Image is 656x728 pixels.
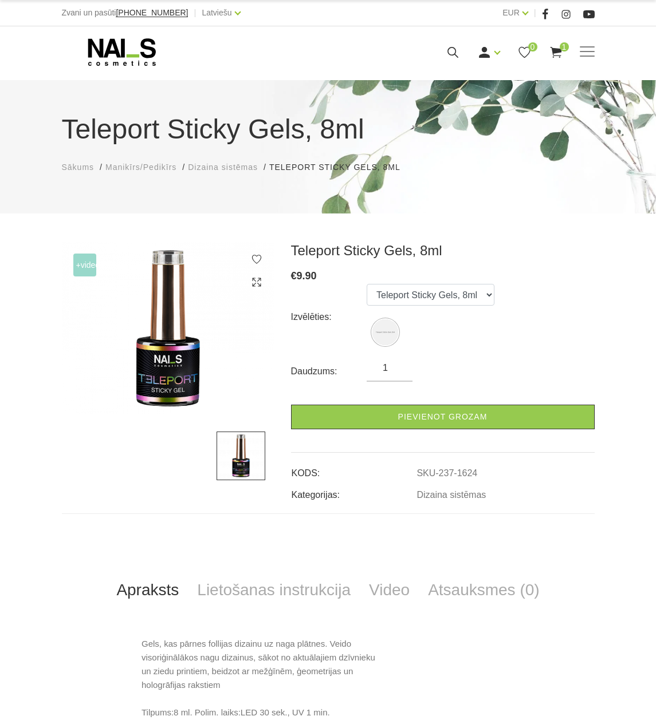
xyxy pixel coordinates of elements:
[73,254,96,276] span: +Video
[560,42,569,52] span: 1
[291,362,367,381] div: Daudzums:
[142,637,514,719] p: Gels, kas pārnes follijas dizainu uz naga plātnes. Veido visoriģinālākos nagu dizainus, sākot no ...
[291,270,297,282] span: €
[217,432,265,480] img: ...
[188,161,258,173] a: Dizaina sistēmas
[419,571,549,609] a: Atsauksmes (0)
[116,8,188,17] span: [PHONE_NUMBER]
[502,6,520,19] a: EUR
[291,458,417,480] td: KODS:
[62,109,595,150] h1: Teleport Sticky Gels, 8ml
[360,571,419,609] a: Video
[291,308,367,326] div: Izvēlēties:
[269,161,412,173] li: Teleport Sticky Gels, 8ml
[62,161,95,173] a: Sākums
[372,319,398,345] img: Teleport Sticky Gels, 8ml
[549,45,563,60] a: 1
[62,6,188,20] div: Zvani un pasūti
[188,571,360,609] a: Lietošanas instrukcija
[417,490,486,500] a: Dizaina sistēmas
[194,6,196,20] span: |
[417,468,477,478] a: SKU-237-1624
[517,45,532,60] a: 0
[62,242,274,414] img: ...
[534,6,536,20] span: |
[105,163,176,172] span: Manikīrs/Pedikīrs
[291,405,595,429] a: Pievienot grozam
[116,9,188,17] a: [PHONE_NUMBER]
[297,270,317,282] span: 9.90
[528,42,537,52] span: 0
[62,163,95,172] span: Sākums
[105,161,176,173] a: Manikīrs/Pedikīrs
[291,242,595,259] h3: Teleport Sticky Gels, 8ml
[202,6,231,19] a: Latviešu
[291,480,417,502] td: Kategorijas:
[188,163,258,172] span: Dizaina sistēmas
[107,571,188,609] a: Apraksts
